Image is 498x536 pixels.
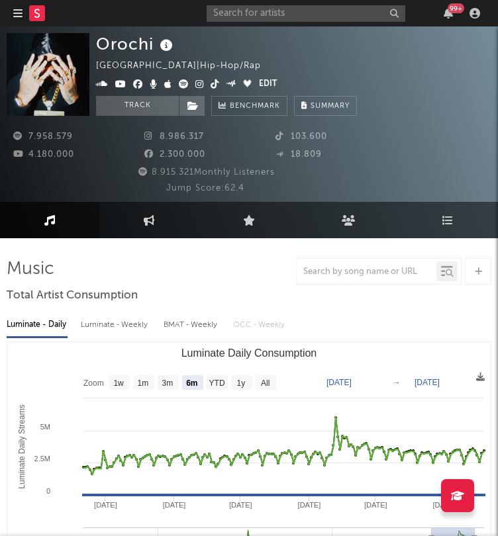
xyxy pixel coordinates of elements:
[96,33,176,55] div: Orochi
[13,150,74,159] span: 4.180.000
[138,379,149,388] text: 1m
[164,314,220,336] div: BMAT - Weekly
[181,347,317,359] text: Luminate Daily Consumption
[275,150,322,159] span: 18.809
[166,184,244,193] span: Jump Score: 62.4
[7,288,138,304] span: Total Artist Consumption
[144,150,205,159] span: 2.300.000
[186,379,197,388] text: 6m
[448,3,464,13] div: 99 +
[444,8,453,19] button: 99+
[13,132,73,141] span: 7.958.579
[96,96,179,116] button: Track
[34,455,50,463] text: 2.5M
[163,501,186,509] text: [DATE]
[7,314,68,336] div: Luminate - Daily
[326,378,352,387] text: [DATE]
[364,501,387,509] text: [DATE]
[261,379,270,388] text: All
[211,96,287,116] a: Benchmark
[230,99,280,114] span: Benchmark
[229,501,252,509] text: [DATE]
[96,58,276,74] div: [GEOGRAPHIC_DATA] | Hip-Hop/Rap
[207,5,405,22] input: Search for artists
[237,379,246,388] text: 1y
[46,487,50,495] text: 0
[298,501,321,509] text: [DATE]
[17,404,26,488] text: Luminate Daily Streams
[393,378,401,387] text: →
[113,379,124,388] text: 1w
[297,267,436,277] input: Search by song name or URL
[415,378,440,387] text: [DATE]
[40,423,50,431] text: 5M
[144,132,204,141] span: 8.986.317
[433,501,456,509] text: [DATE]
[311,103,350,110] span: Summary
[81,314,150,336] div: Luminate - Weekly
[94,501,117,509] text: [DATE]
[275,132,327,141] span: 103.600
[209,379,225,388] text: YTD
[162,379,174,388] text: 3m
[136,168,275,177] span: 8.915.321 Monthly Listeners
[83,379,104,388] text: Zoom
[259,77,277,93] button: Edit
[294,96,357,116] button: Summary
